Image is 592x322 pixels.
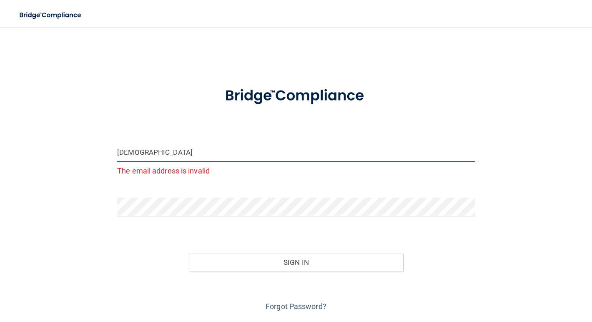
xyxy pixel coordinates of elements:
[117,143,475,162] input: Email
[210,77,382,115] img: bridge_compliance_login_screen.278c3ca4.svg
[266,302,326,311] a: Forgot Password?
[189,253,404,272] button: Sign In
[13,7,89,24] img: bridge_compliance_login_screen.278c3ca4.svg
[117,164,475,178] p: The email address is invalid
